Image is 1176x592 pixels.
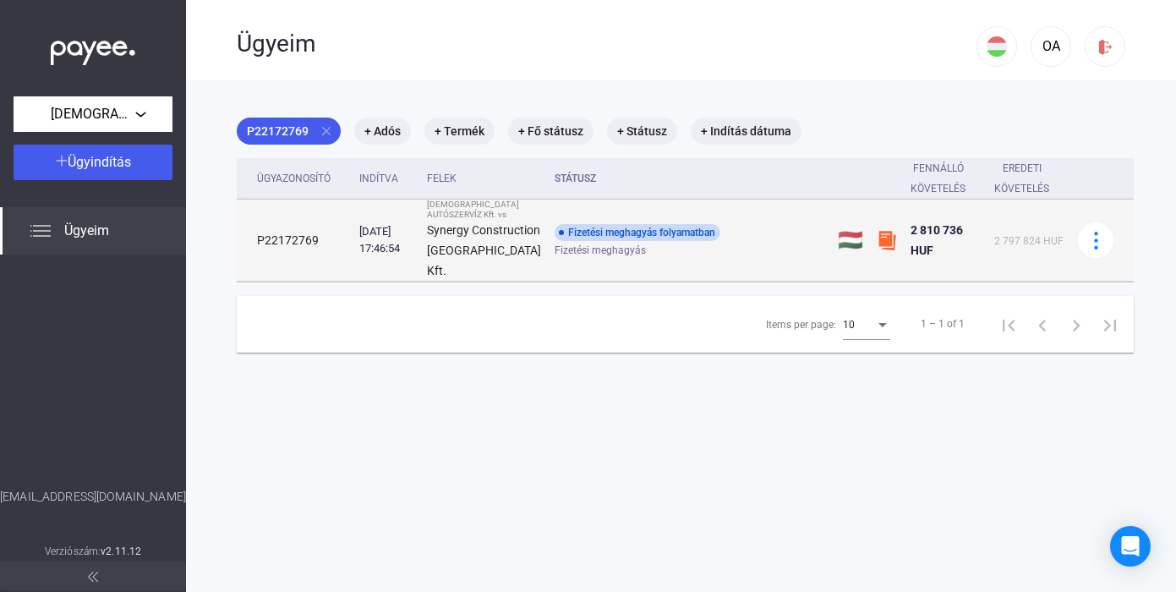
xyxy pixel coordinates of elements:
mat-chip: + Termék [424,118,495,145]
mat-select: Items per page: [843,314,890,334]
span: [DEMOGRAPHIC_DATA] AUTÓSZERVÍZ Kft. [51,104,135,124]
mat-chip: + Adós [354,118,411,145]
div: [DEMOGRAPHIC_DATA] AUTÓSZERVÍZ Kft. vs [427,200,541,220]
td: 🇭🇺 [831,200,870,282]
img: szamlazzhu-mini [877,230,897,250]
button: First page [992,307,1026,341]
div: Items per page: [766,315,836,335]
button: logout-red [1085,26,1125,67]
mat-chip: + Indítás dátuma [691,118,801,145]
mat-chip: + Státusz [607,118,677,145]
div: Fennálló követelés [911,158,981,199]
mat-icon: close [319,123,334,139]
div: Fennálló követelés [911,158,965,199]
button: Previous page [1026,307,1059,341]
span: 2 797 824 HUF [994,235,1064,247]
img: arrow-double-left-grey.svg [88,572,98,582]
div: OA [1037,36,1065,57]
button: Ügyindítás [14,145,172,180]
div: Eredeti követelés [994,158,1049,199]
img: more-blue [1087,232,1105,249]
button: OA [1031,26,1071,67]
span: 2 810 736 HUF [911,223,963,257]
button: HU [976,26,1017,67]
button: Next page [1059,307,1093,341]
div: Ügyazonosító [257,168,331,189]
button: Last page [1093,307,1127,341]
div: Eredeti követelés [994,158,1064,199]
span: Ügyeim [64,221,109,241]
img: logout-red [1097,38,1114,56]
span: Ügyindítás [68,154,131,170]
div: 1 – 1 of 1 [921,314,965,334]
div: Indítva [359,168,413,189]
span: Fizetési meghagyás [555,240,646,260]
img: white-payee-white-dot.svg [51,31,135,66]
img: list.svg [30,221,51,241]
strong: v2.11.12 [101,545,141,557]
div: Open Intercom Messenger [1110,526,1151,567]
div: Felek [427,168,457,189]
div: [DATE] 17:46:54 [359,223,413,257]
button: [DEMOGRAPHIC_DATA] AUTÓSZERVÍZ Kft. [14,96,172,132]
div: Felek [427,168,541,189]
div: Ügyeim [237,30,976,58]
mat-chip: + Fő státusz [508,118,593,145]
div: Fizetési meghagyás folyamatban [555,224,720,241]
div: Indítva [359,168,398,189]
img: plus-white.svg [56,155,68,167]
span: 10 [843,319,855,331]
th: Státusz [548,158,831,200]
td: P22172769 [237,200,353,282]
button: more-blue [1078,222,1113,258]
img: HU [987,36,1007,57]
div: Ügyazonosító [257,168,346,189]
mat-chip: P22172769 [237,118,341,145]
strong: Synergy Construction [GEOGRAPHIC_DATA] Kft. [427,223,541,277]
